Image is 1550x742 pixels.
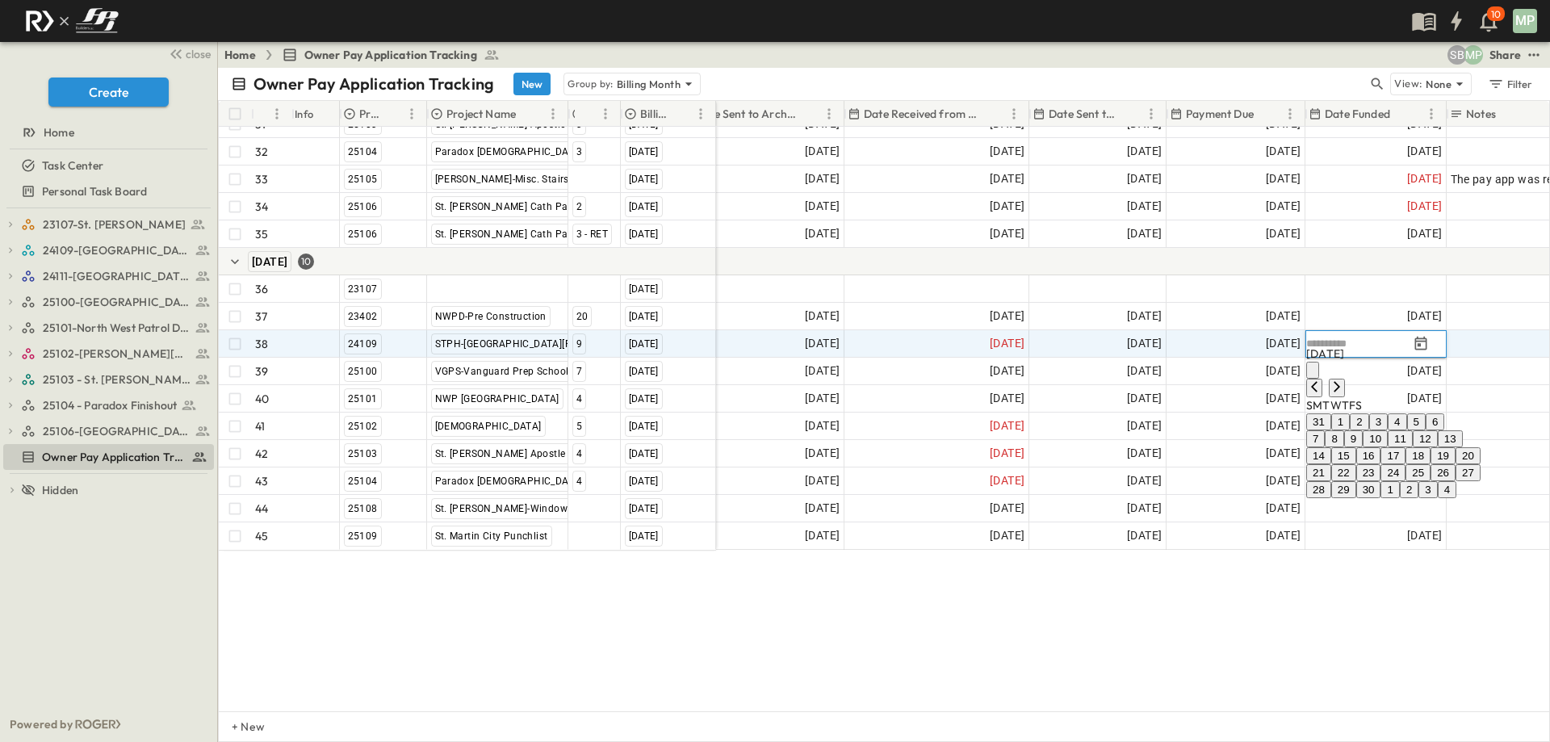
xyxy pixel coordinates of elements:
span: 25106 [348,228,378,240]
span: 25103 [348,119,378,130]
p: None [1426,76,1452,92]
p: Project # [359,106,381,122]
span: St. [PERSON_NAME]-Window Repair [435,503,600,514]
span: 25102 [348,421,378,432]
span: [DATE] [629,201,659,212]
span: [DATE] [1266,444,1301,463]
span: Thursday [1342,398,1349,413]
span: 3 [576,146,582,157]
p: 41 [255,418,265,434]
button: 18 [1405,447,1431,464]
span: [DATE] [1266,170,1301,188]
span: 25104 [348,146,378,157]
button: 11 [1388,430,1413,447]
span: [DATE] [805,389,840,408]
span: [DATE] [805,334,840,353]
span: 25101-North West Patrol Division [43,320,191,336]
button: 16 [1356,447,1381,464]
span: [DATE] [629,174,659,185]
span: NWP [GEOGRAPHIC_DATA] [435,393,559,405]
div: # [251,101,291,127]
button: Menu [596,104,615,124]
button: Menu [402,104,421,124]
span: St. [PERSON_NAME] Cath Parking Lot [435,228,610,240]
div: 25101-North West Patrol Divisiontest [3,315,214,341]
a: Task Center [3,154,211,177]
span: [DATE] [252,255,287,268]
button: 14 [1306,447,1331,464]
button: Sort [1257,105,1275,123]
span: Tuesday [1322,398,1330,413]
span: 25103 - St. [PERSON_NAME] Phase 2 [43,371,191,388]
span: [DATE] [1266,197,1301,216]
span: St. [PERSON_NAME] Apostle Parish-Phase 2 [435,448,639,459]
span: [DATE] [629,119,659,130]
span: 23402 [348,311,378,322]
span: [DATE] [1407,526,1442,545]
span: [DEMOGRAPHIC_DATA] [435,421,542,432]
button: 3 [1369,413,1388,430]
span: [DATE] [1266,142,1301,161]
p: Billing Month [640,106,670,122]
button: Sort [1393,105,1411,123]
nav: breadcrumbs [224,47,509,63]
span: [DATE] [1266,362,1301,380]
button: 31 [1306,413,1331,430]
a: 24109-St. Teresa of Calcutta Parish Hall [21,239,211,262]
span: [DATE] [629,421,659,432]
div: Personal Task Boardtest [3,178,214,204]
span: 2 [576,201,582,212]
span: Friday [1349,398,1355,413]
span: 23107-St. [PERSON_NAME] [43,216,186,233]
span: 25100 [348,366,378,377]
span: close [186,46,211,62]
button: Menu [267,104,287,124]
button: Sort [1124,105,1142,123]
span: 24109-St. Teresa of Calcutta Parish Hall [43,242,191,258]
span: [DATE] [805,224,840,243]
button: Sort [987,105,1004,123]
div: MP [1513,9,1537,33]
p: 45 [255,528,268,544]
p: 35 [255,226,268,242]
div: Share [1489,47,1521,63]
button: 21 [1306,464,1331,481]
button: Sort [258,105,275,123]
p: Notes [1466,106,1496,122]
span: [DATE] [805,197,840,216]
span: Sunday [1306,398,1313,413]
span: 3 [576,119,582,130]
a: Owner Pay Application Tracking [282,47,500,63]
p: 40 [255,391,269,407]
p: Owner Pay Application Tracking [253,73,494,95]
span: St. [PERSON_NAME] Apostle Parish-Phase 2 [435,119,639,130]
span: [DATE] [1127,389,1162,408]
button: Filter [1481,73,1537,95]
span: Paradox [DEMOGRAPHIC_DATA] Balcony Finish Out [435,476,674,487]
span: [DATE] [805,142,840,161]
span: [DATE] [629,311,659,322]
p: Date Sent to Architect [695,106,798,122]
button: 8 [1325,430,1343,447]
span: Task Center [42,157,103,174]
span: [DATE] [990,526,1024,545]
button: Menu [1280,104,1300,124]
span: [DATE] [1127,472,1162,490]
span: [DATE] [629,283,659,295]
span: 25104 [348,476,378,487]
button: 2 [1350,413,1368,430]
div: 25104 - Paradox Finishouttest [3,392,214,418]
p: Group by: [568,76,614,92]
button: Menu [691,104,710,124]
span: Saturday [1355,398,1362,413]
button: 4 [1438,481,1456,498]
button: Menu [819,104,839,124]
span: [DATE] [990,307,1024,325]
span: [DATE] [629,228,659,240]
span: [DATE] [1266,472,1301,490]
span: [DATE] [1127,417,1162,435]
span: [DATE] [990,472,1024,490]
span: [DATE] [629,393,659,405]
span: Personal Task Board [42,183,147,199]
button: 20 [1456,447,1481,464]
